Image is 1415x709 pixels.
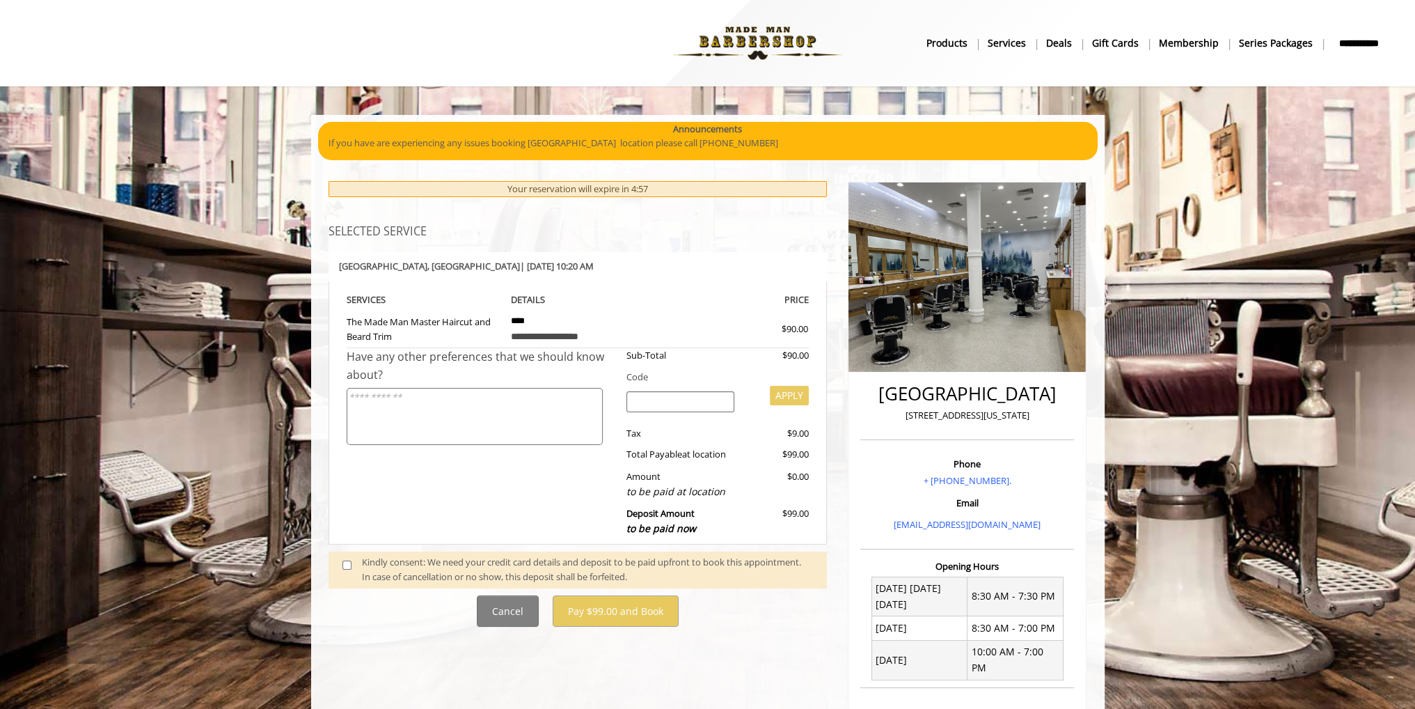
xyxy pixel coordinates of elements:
h3: Email [864,498,1070,508]
td: [DATE] [DATE] [DATE] [871,577,967,616]
div: $90.00 [732,322,808,336]
span: S [381,293,386,306]
td: The Made Man Master Haircut and Beard Trim [347,307,501,348]
button: Pay $99.00 and Book [553,595,679,627]
a: DealsDeals [1036,33,1082,53]
a: Series packagesSeries packages [1229,33,1323,53]
h2: [GEOGRAPHIC_DATA] [864,384,1070,404]
td: [DATE] [871,616,967,640]
th: DETAILS [500,292,655,308]
b: Deals [1046,36,1072,51]
a: Gift cardsgift cards [1082,33,1149,53]
img: Made Man Barbershop logo [662,5,853,81]
span: , [GEOGRAPHIC_DATA] [427,260,520,272]
b: Services [988,36,1026,51]
div: Kindly consent: We need your credit card details and deposit to be paid upfront to book this appo... [362,555,813,584]
div: Your reservation will expire in 4:57 [329,181,828,197]
b: Announcements [673,122,742,137]
b: Deposit Amount [626,507,696,535]
h3: Opening Hours [860,561,1074,571]
a: ServicesServices [978,33,1036,53]
td: [DATE] [871,640,967,680]
span: to be paid now [626,522,696,535]
div: to be paid at location [626,484,734,499]
td: 8:30 AM - 7:30 PM [967,577,1064,616]
b: Series packages [1239,36,1313,51]
div: Code [616,370,809,384]
div: $0.00 [745,469,809,499]
span: at location [682,448,726,460]
th: PRICE [655,292,809,308]
a: + [PHONE_NUMBER]. [924,474,1011,487]
b: gift cards [1092,36,1139,51]
h3: Phone [864,459,1070,469]
div: Total Payable [616,447,745,462]
div: $90.00 [745,348,809,363]
p: [STREET_ADDRESS][US_STATE] [864,408,1070,423]
a: [EMAIL_ADDRESS][DOMAIN_NAME] [894,518,1041,531]
div: Tax [616,426,745,441]
button: Cancel [477,595,539,627]
h3: SELECTED SERVICE [329,226,828,238]
b: Membership [1159,36,1219,51]
div: Amount [616,469,745,499]
a: MembershipMembership [1149,33,1229,53]
b: [GEOGRAPHIC_DATA] | [DATE] 10:20 AM [339,260,594,272]
td: 10:00 AM - 7:00 PM [967,640,1064,680]
div: Sub-Total [616,348,745,363]
a: Productsproducts [917,33,978,53]
div: $99.00 [745,447,809,462]
div: $99.00 [745,506,809,536]
p: If you have are experiencing any issues booking [GEOGRAPHIC_DATA] location please call [PHONE_NUM... [329,136,1087,150]
th: SERVICE [347,292,501,308]
button: APPLY [770,386,809,405]
div: $9.00 [745,426,809,441]
div: Have any other preferences that we should know about? [347,348,617,384]
b: products [926,36,967,51]
td: 8:30 AM - 7:00 PM [967,616,1064,640]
